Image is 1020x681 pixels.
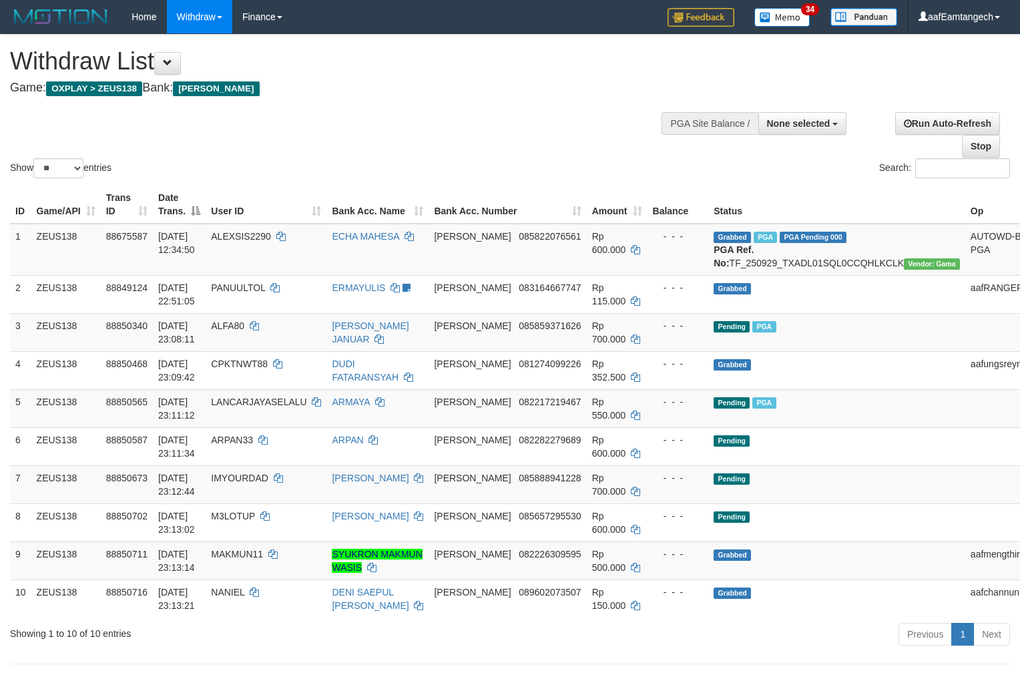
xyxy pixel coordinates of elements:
[332,282,385,293] a: ERMAYULIS
[592,282,626,306] span: Rp 115.000
[592,473,626,497] span: Rp 700.000
[519,473,581,483] span: Copy 085888941228 to clipboard
[752,321,776,332] span: Marked by aafkaynarin
[33,158,83,178] select: Showentries
[10,427,31,465] td: 6
[587,186,648,224] th: Amount: activate to sort column ascending
[31,186,101,224] th: Game/API: activate to sort column ascending
[31,503,101,541] td: ZEUS138
[106,359,148,369] span: 88850468
[714,473,750,485] span: Pending
[780,232,846,243] span: PGA Pending
[31,465,101,503] td: ZEUS138
[653,547,704,561] div: - - -
[801,3,819,15] span: 34
[519,435,581,445] span: Copy 082282279689 to clipboard
[158,359,195,383] span: [DATE] 23:09:42
[211,435,253,445] span: ARPAN33
[10,313,31,351] td: 3
[31,389,101,427] td: ZEUS138
[434,359,511,369] span: [PERSON_NAME]
[10,224,31,276] td: 1
[158,587,195,611] span: [DATE] 23:13:21
[592,549,626,573] span: Rp 500.000
[106,397,148,407] span: 88850565
[915,158,1010,178] input: Search:
[10,48,667,75] h1: Withdraw List
[434,549,511,559] span: [PERSON_NAME]
[332,435,363,445] a: ARPAN
[434,473,511,483] span: [PERSON_NAME]
[153,186,206,224] th: Date Trans.: activate to sort column descending
[714,549,751,561] span: Grabbed
[332,511,409,521] a: [PERSON_NAME]
[708,186,965,224] th: Status
[653,433,704,447] div: - - -
[211,473,268,483] span: IMYOURDAD
[173,81,259,96] span: [PERSON_NAME]
[158,231,195,255] span: [DATE] 12:34:50
[662,112,758,135] div: PGA Site Balance /
[10,503,31,541] td: 8
[758,112,847,135] button: None selected
[879,158,1010,178] label: Search:
[332,320,409,345] a: [PERSON_NAME] JANUAR
[714,588,751,599] span: Grabbed
[752,397,776,409] span: Marked by aafkaynarin
[158,282,195,306] span: [DATE] 22:51:05
[211,320,244,331] span: ALFA80
[592,435,626,459] span: Rp 600.000
[211,549,263,559] span: MAKMUN11
[434,231,511,242] span: [PERSON_NAME]
[211,397,306,407] span: LANCARJAYASELALU
[653,230,704,243] div: - - -
[158,511,195,535] span: [DATE] 23:13:02
[106,231,148,242] span: 88675587
[106,435,148,445] span: 88850587
[10,465,31,503] td: 7
[708,224,965,276] td: TF_250929_TXADL01SQL0CCQHLKCLK
[714,321,750,332] span: Pending
[10,81,667,95] h4: Game: Bank:
[106,473,148,483] span: 88850673
[31,224,101,276] td: ZEUS138
[519,511,581,521] span: Copy 085657295530 to clipboard
[653,357,704,371] div: - - -
[714,244,754,268] b: PGA Ref. No:
[754,8,810,27] img: Button%20Memo.svg
[714,359,751,371] span: Grabbed
[754,232,777,243] span: Marked by aafpengsreynich
[714,435,750,447] span: Pending
[10,389,31,427] td: 5
[951,623,974,646] a: 1
[332,359,399,383] a: DUDI FATARANSYAH
[714,232,751,243] span: Grabbed
[158,473,195,497] span: [DATE] 23:12:44
[434,435,511,445] span: [PERSON_NAME]
[830,8,897,26] img: panduan.png
[434,320,511,331] span: [PERSON_NAME]
[10,158,111,178] label: Show entries
[326,186,429,224] th: Bank Acc. Name: activate to sort column ascending
[10,7,111,27] img: MOTION_logo.png
[429,186,586,224] th: Bank Acc. Number: activate to sort column ascending
[895,112,1000,135] a: Run Auto-Refresh
[434,587,511,598] span: [PERSON_NAME]
[31,427,101,465] td: ZEUS138
[714,511,750,523] span: Pending
[106,587,148,598] span: 88850716
[962,135,1000,158] a: Stop
[158,397,195,421] span: [DATE] 23:11:12
[653,319,704,332] div: - - -
[519,587,581,598] span: Copy 089602073507 to clipboard
[31,541,101,580] td: ZEUS138
[332,549,422,573] a: SYUKRON MAKMUN WASIS
[434,282,511,293] span: [PERSON_NAME]
[653,281,704,294] div: - - -
[519,359,581,369] span: Copy 081274099226 to clipboard
[767,118,830,129] span: None selected
[519,549,581,559] span: Copy 082226309595 to clipboard
[46,81,142,96] span: OXPLAY > ZEUS138
[10,186,31,224] th: ID
[973,623,1010,646] a: Next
